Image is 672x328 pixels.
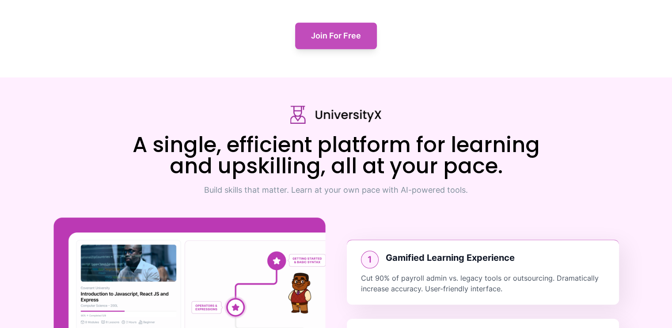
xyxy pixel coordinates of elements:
[295,23,377,49] button: Join For Free
[386,252,515,264] h3: Gamified Learning Experience
[368,253,372,266] span: 1
[361,273,605,294] p: Cut 90% of payroll admin vs. legacy tools or outsourcing. Dramatically increase accuracy. User-fr...
[53,134,619,177] h2: A single, efficient platform for learning and upskilling, all at your pace.
[290,106,382,124] img: logo
[53,184,619,196] p: Build skills that matter. Learn at your own pace with AI-powered tools.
